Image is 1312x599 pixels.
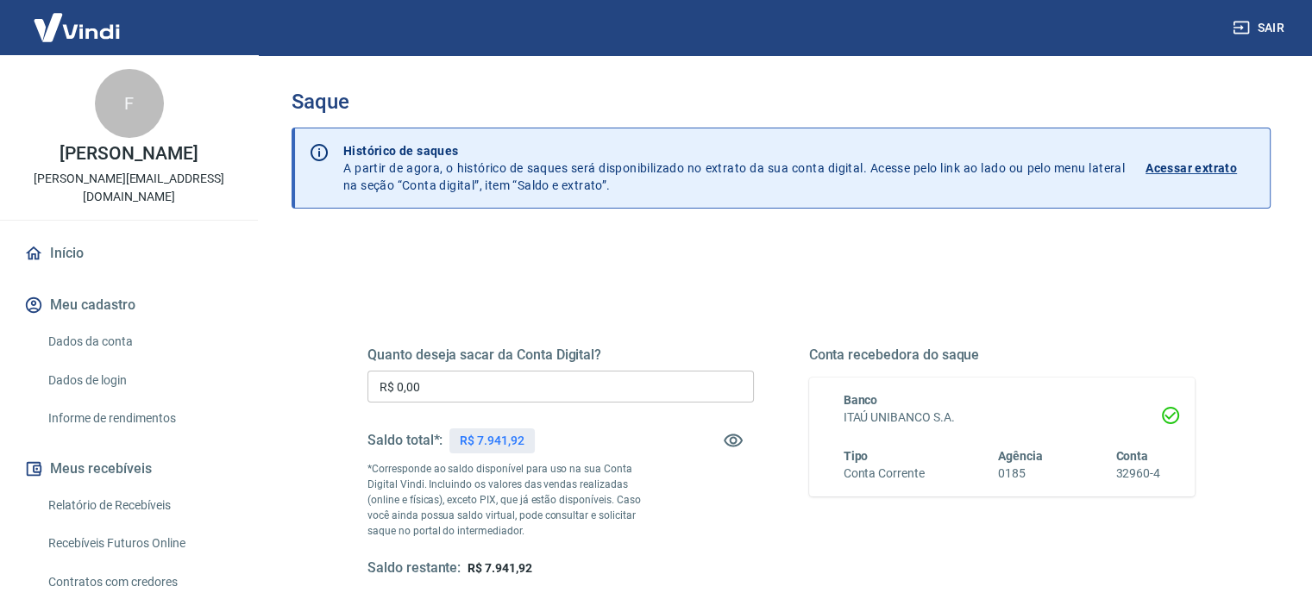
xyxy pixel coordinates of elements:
div: F [95,69,164,138]
h6: 32960-4 [1115,465,1160,483]
h5: Saldo restante: [367,559,461,577]
p: Acessar extrato [1146,159,1237,177]
a: Acessar extrato [1146,142,1256,194]
h6: Conta Corrente [844,465,925,483]
p: R$ 7.941,92 [460,432,524,450]
img: Vindi [21,1,133,53]
h5: Conta recebedora do saque [809,346,1196,364]
p: A partir de agora, o histórico de saques será disponibilizado no extrato da sua conta digital. Ac... [343,142,1125,194]
button: Meu cadastro [21,286,237,324]
a: Informe de rendimentos [41,401,237,436]
h6: 0185 [998,465,1043,483]
p: *Corresponde ao saldo disponível para uso na sua Conta Digital Vindi. Incluindo os valores das ve... [367,461,657,539]
p: [PERSON_NAME] [60,145,198,163]
button: Meus recebíveis [21,450,237,488]
h3: Saque [292,90,1271,114]
a: Início [21,234,237,272]
a: Recebíveis Futuros Online [41,526,237,561]
span: Banco [844,393,878,407]
a: Dados de login [41,363,237,398]
p: [PERSON_NAME][EMAIL_ADDRESS][DOMAIN_NAME] [14,170,244,206]
span: Conta [1115,449,1148,463]
p: Histórico de saques [343,142,1125,159]
a: Dados da conta [41,324,237,359]
span: Agência [998,449,1043,463]
span: Tipo [844,449,869,463]
a: Relatório de Recebíveis [41,488,237,523]
h5: Saldo total*: [367,432,443,449]
button: Sair [1229,12,1291,44]
h6: ITAÚ UNIBANCO S.A. [844,409,1161,427]
h5: Quanto deseja sacar da Conta Digital? [367,346,754,364]
span: R$ 7.941,92 [468,561,531,575]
